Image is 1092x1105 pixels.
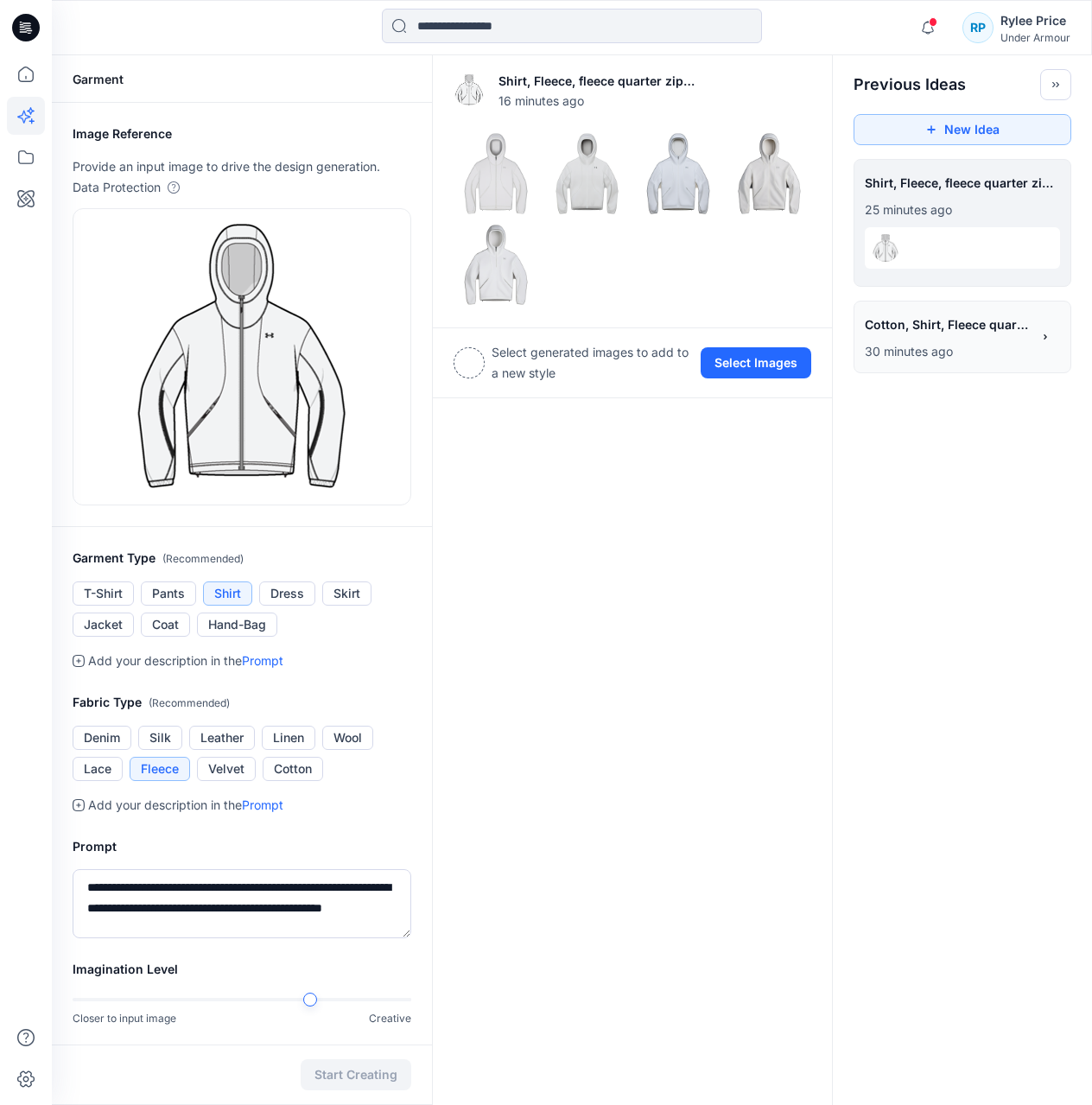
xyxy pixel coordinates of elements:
a: Prompt [242,653,283,668]
button: Leather [189,726,255,750]
button: Toggle idea bar [1040,69,1071,100]
button: Hand-Bag [197,613,277,637]
button: Velvet [197,757,256,781]
span: ( Recommended ) [162,552,244,565]
p: Add your description in the [88,795,283,816]
div: Rylee Price [1000,10,1070,31]
button: T-Shirt [73,581,134,606]
span: Cotton, Shirt, Fleece quarter zip sweatshirt [865,312,1029,337]
button: Silk [138,726,182,750]
button: Jacket [73,613,134,637]
div: RP [962,12,994,43]
h2: Previous Ideas [854,74,966,95]
div: Under Armour [1000,31,1070,44]
p: Closer to input image [73,1010,176,1027]
p: August 19, 2025 [865,341,1031,362]
img: eyJhbGciOiJIUzI1NiIsImtpZCI6IjAiLCJ0eXAiOiJKV1QifQ.eyJkYXRhIjp7InR5cGUiOiJzdG9yYWdlIiwicGF0aCI6Im... [454,74,485,105]
img: 1.png [546,132,629,215]
p: Data Protection [73,177,161,198]
button: Pants [141,581,196,606]
p: Add your description in the [88,651,283,671]
img: 2.png [637,132,720,215]
button: Coat [141,613,190,637]
h2: Garment Type [73,548,411,569]
button: Fleece [130,757,190,781]
h2: Prompt [73,836,411,857]
button: Denim [73,726,131,750]
span: 16 minutes ago [498,92,715,110]
p: Shirt, Fleece, fleece quarter zip womens sweatshirt, oversized, thick material, white with silver... [498,71,715,92]
span: Shirt, Fleece, fleece quarter zip womens sweatshirt, oversized, thick material, white with silver... [865,170,1060,195]
button: Dress [259,581,315,606]
button: Shirt [203,581,252,606]
img: eyJhbGciOiJIUzI1NiIsImtpZCI6IjAiLCJ0eXAiOiJKV1QifQ.eyJkYXRhIjp7InR5cGUiOiJzdG9yYWdlIiwicGF0aCI6Im... [127,216,357,498]
button: New Idea [854,114,1071,145]
button: Wool [322,726,373,750]
h2: Image Reference [73,124,411,144]
button: Select Images [701,347,811,378]
h2: Fabric Type [73,692,411,714]
p: Creative [369,1010,411,1027]
p: August 19, 2025 [865,200,1060,220]
img: eyJhbGciOiJIUzI1NiIsImtpZCI6IjAiLCJ0eXAiOiJKV1QifQ.eyJkYXRhIjp7InR5cGUiOiJzdG9yYWdlIiwicGF0aCI6Im... [872,234,899,262]
img: 0.png [454,132,537,215]
button: Linen [262,726,315,750]
a: Prompt [242,797,283,812]
img: 3.png [728,132,811,215]
button: Cotton [263,757,323,781]
span: ( Recommended ) [149,696,230,709]
button: Lace [73,757,123,781]
p: Provide an input image to drive the design generation. [73,156,411,177]
p: Select generated images to add to a new style [492,342,694,384]
button: Skirt [322,581,371,606]
h2: Imagination Level [73,959,411,980]
img: 4.png [454,224,537,307]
